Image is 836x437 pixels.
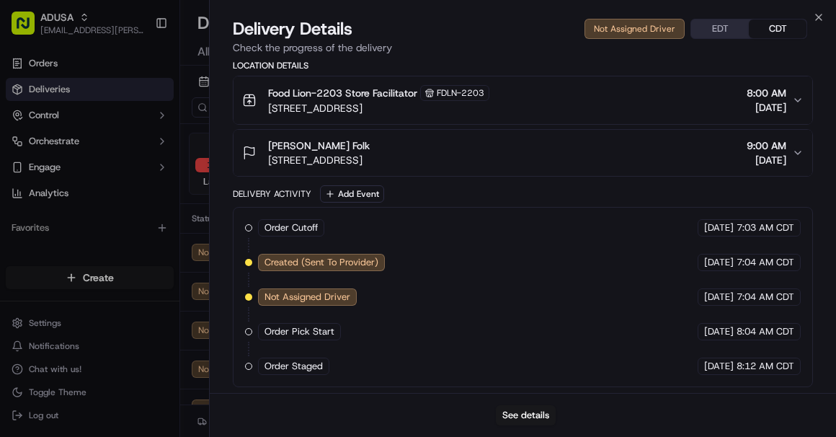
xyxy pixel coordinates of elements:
span: Created (Sent To Provider) [264,256,378,269]
span: Food Lion-2203 Store Facilitator [268,86,417,100]
span: Order Cutoff [264,221,318,234]
span: [DATE] [704,221,734,234]
span: 7:04 AM CDT [737,291,794,304]
div: 💻 [122,211,133,222]
button: Food Lion-2203 Store FacilitatorFDLN-2203[STREET_ADDRESS]8:00 AM[DATE] [234,76,812,124]
span: Pylon [143,244,174,255]
span: 8:12 AM CDT [737,360,794,373]
p: Check the progress of the delivery [233,40,813,55]
button: See details [496,405,556,425]
div: We're available if you need us! [49,152,182,164]
p: Welcome 👋 [14,58,262,81]
button: [PERSON_NAME] Folk[STREET_ADDRESS]9:00 AM[DATE] [234,130,812,176]
span: 7:03 AM CDT [737,221,794,234]
img: Nash [14,14,43,43]
button: EDT [691,19,749,38]
button: Add Event [320,185,384,203]
div: 📗 [14,211,26,222]
span: API Documentation [136,209,231,224]
span: 8:04 AM CDT [737,325,794,338]
span: [STREET_ADDRESS] [268,101,489,115]
span: Not Assigned Driver [264,291,350,304]
a: Powered byPylon [102,244,174,255]
span: [DATE] [704,325,734,338]
span: Delivery Details [233,17,352,40]
span: [DATE] [704,291,734,304]
a: 📗Knowledge Base [9,203,116,229]
span: [DATE] [747,100,786,115]
span: Order Pick Start [264,325,334,338]
span: 7:04 AM CDT [737,256,794,269]
a: 💻API Documentation [116,203,237,229]
span: FDLN-2203 [437,87,484,99]
div: Start new chat [49,138,236,152]
button: CDT [749,19,806,38]
div: Delivery Activity [233,188,311,200]
span: [DATE] [704,256,734,269]
span: 9:00 AM [747,138,786,153]
span: Knowledge Base [29,209,110,224]
input: Got a question? Start typing here... [37,93,259,108]
button: Start new chat [245,142,262,159]
span: [DATE] [747,153,786,167]
div: Location Details [233,60,813,71]
span: Order Staged [264,360,323,373]
img: 1736555255976-a54dd68f-1ca7-489b-9aae-adbdc363a1c4 [14,138,40,164]
span: [STREET_ADDRESS] [268,153,370,167]
span: [PERSON_NAME] Folk [268,138,370,153]
span: [DATE] [704,360,734,373]
span: 8:00 AM [747,86,786,100]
